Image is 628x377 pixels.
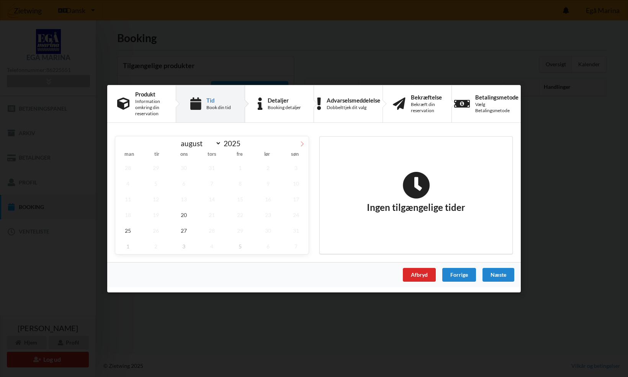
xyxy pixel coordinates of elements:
[227,175,253,191] span: august 8, 2025
[475,94,518,100] div: Betalingsmetode
[135,91,166,97] div: Produkt
[171,191,196,207] span: august 13, 2025
[283,191,309,207] span: august 17, 2025
[227,160,253,175] span: august 1, 2025
[143,152,170,157] span: tir
[482,268,514,281] div: Næste
[227,238,253,254] span: september 5, 2025
[198,152,226,157] span: tors
[177,139,222,148] select: Month
[200,222,225,238] span: august 28, 2025
[268,104,301,111] div: Booking detaljer
[200,207,225,222] span: august 21, 2025
[255,160,281,175] span: august 2, 2025
[283,238,309,254] span: september 7, 2025
[171,238,196,254] span: september 3, 2025
[283,207,309,222] span: august 24, 2025
[403,268,436,281] div: Afbryd
[255,207,281,222] span: august 23, 2025
[200,191,225,207] span: august 14, 2025
[200,238,225,254] span: september 4, 2025
[367,171,465,213] h2: Ingen tilgængelige tider
[200,160,225,175] span: juli 31, 2025
[283,222,309,238] span: august 31, 2025
[115,191,141,207] span: august 11, 2025
[327,97,380,103] div: Advarselsmeddelelse
[255,175,281,191] span: august 9, 2025
[227,222,253,238] span: august 29, 2025
[411,101,442,114] div: Bekræft din reservation
[171,207,196,222] span: august 20, 2025
[115,207,141,222] span: august 18, 2025
[283,160,309,175] span: august 3, 2025
[221,139,247,148] input: Year
[135,98,166,117] div: Information omkring din reservation
[255,222,281,238] span: august 30, 2025
[115,175,141,191] span: august 4, 2025
[115,160,141,175] span: juli 28, 2025
[115,152,143,157] span: man
[281,152,309,157] span: søn
[170,152,198,157] span: ons
[115,238,141,254] span: september 1, 2025
[206,97,231,103] div: Tid
[143,207,168,222] span: august 19, 2025
[171,160,196,175] span: juli 30, 2025
[268,97,301,103] div: Detaljer
[226,152,253,157] span: fre
[171,175,196,191] span: august 6, 2025
[475,101,518,114] div: Vælg Betalingsmetode
[255,191,281,207] span: august 16, 2025
[327,104,380,111] div: Dobbelttjek dit valg
[255,238,281,254] span: september 6, 2025
[143,238,168,254] span: september 2, 2025
[253,152,281,157] span: lør
[143,191,168,207] span: august 12, 2025
[283,175,309,191] span: august 10, 2025
[143,160,168,175] span: juli 29, 2025
[411,94,442,100] div: Bekræftelse
[171,222,196,238] span: august 27, 2025
[227,191,253,207] span: august 15, 2025
[115,222,141,238] span: august 25, 2025
[206,104,231,111] div: Book din tid
[227,207,253,222] span: august 22, 2025
[143,222,168,238] span: august 26, 2025
[143,175,168,191] span: august 5, 2025
[200,175,225,191] span: august 7, 2025
[442,268,476,281] div: Forrige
